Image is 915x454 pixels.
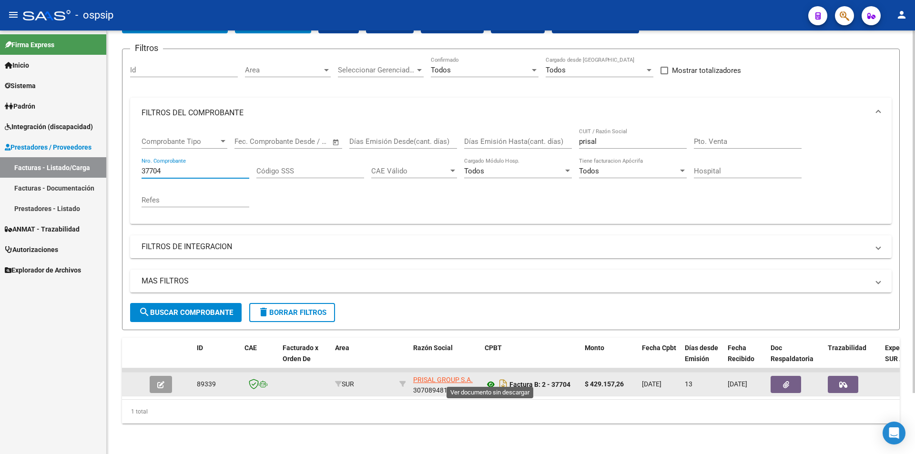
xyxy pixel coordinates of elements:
[413,376,473,383] span: PRISAL GROUP S.A.
[672,65,741,76] span: Mostrar totalizadores
[883,422,905,444] div: Open Intercom Messenger
[130,270,892,293] mat-expansion-panel-header: MAS FILTROS
[5,60,29,71] span: Inicio
[638,338,681,380] datatable-header-cell: Fecha Cpbt
[642,380,661,388] span: [DATE]
[5,142,91,152] span: Prestadores / Proveedores
[767,338,824,380] datatable-header-cell: Doc Respaldatoria
[338,66,415,74] span: Seleccionar Gerenciador
[896,9,907,20] mat-icon: person
[279,338,331,380] datatable-header-cell: Facturado x Orden De
[5,244,58,255] span: Autorizaciones
[335,380,354,388] span: SUR
[331,338,396,380] datatable-header-cell: Area
[258,308,326,317] span: Borrar Filtros
[142,137,219,146] span: Comprobante Tipo
[5,81,36,91] span: Sistema
[685,344,718,363] span: Días desde Emisión
[681,338,724,380] datatable-header-cell: Días desde Emisión
[485,344,502,352] span: CPBT
[245,66,322,74] span: Area
[585,380,624,388] strong: $ 429.157,26
[142,276,869,286] mat-panel-title: MAS FILTROS
[130,303,242,322] button: Buscar Comprobante
[244,344,257,352] span: CAE
[5,40,54,50] span: Firma Express
[75,5,113,26] span: - ospsip
[139,306,150,318] mat-icon: search
[546,66,566,74] span: Todos
[685,380,692,388] span: 13
[130,41,163,55] h3: Filtros
[5,121,93,132] span: Integración (discapacidad)
[828,344,866,352] span: Trazabilidad
[130,128,892,224] div: FILTROS DEL COMPROBANTE
[197,344,203,352] span: ID
[431,66,451,74] span: Todos
[234,137,273,146] input: Fecha inicio
[509,381,570,388] strong: Factura B: 2 - 37704
[579,167,599,175] span: Todos
[5,101,35,111] span: Padrón
[824,338,881,380] datatable-header-cell: Trazabilidad
[142,242,869,252] mat-panel-title: FILTROS DE INTEGRACION
[283,344,318,363] span: Facturado x Orden De
[122,400,900,424] div: 1 total
[728,380,747,388] span: [DATE]
[585,344,604,352] span: Monto
[371,167,448,175] span: CAE Válido
[464,167,484,175] span: Todos
[258,306,269,318] mat-icon: delete
[130,235,892,258] mat-expansion-panel-header: FILTROS DE INTEGRACION
[728,344,754,363] span: Fecha Recibido
[335,344,349,352] span: Area
[197,380,216,388] span: 89339
[409,338,481,380] datatable-header-cell: Razón Social
[724,338,767,380] datatable-header-cell: Fecha Recibido
[8,9,19,20] mat-icon: menu
[193,338,241,380] datatable-header-cell: ID
[642,344,676,352] span: Fecha Cpbt
[5,224,80,234] span: ANMAT - Trazabilidad
[771,344,813,363] span: Doc Respaldatoria
[481,338,581,380] datatable-header-cell: CPBT
[139,308,233,317] span: Buscar Comprobante
[282,137,328,146] input: Fecha fin
[581,338,638,380] datatable-header-cell: Monto
[5,265,81,275] span: Explorador de Archivos
[130,98,892,128] mat-expansion-panel-header: FILTROS DEL COMPROBANTE
[249,303,335,322] button: Borrar Filtros
[331,137,342,148] button: Open calendar
[497,377,509,392] i: Descargar documento
[413,344,453,352] span: Razón Social
[142,108,869,118] mat-panel-title: FILTROS DEL COMPROBANTE
[241,338,279,380] datatable-header-cell: CAE
[413,374,477,394] div: 30708948167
